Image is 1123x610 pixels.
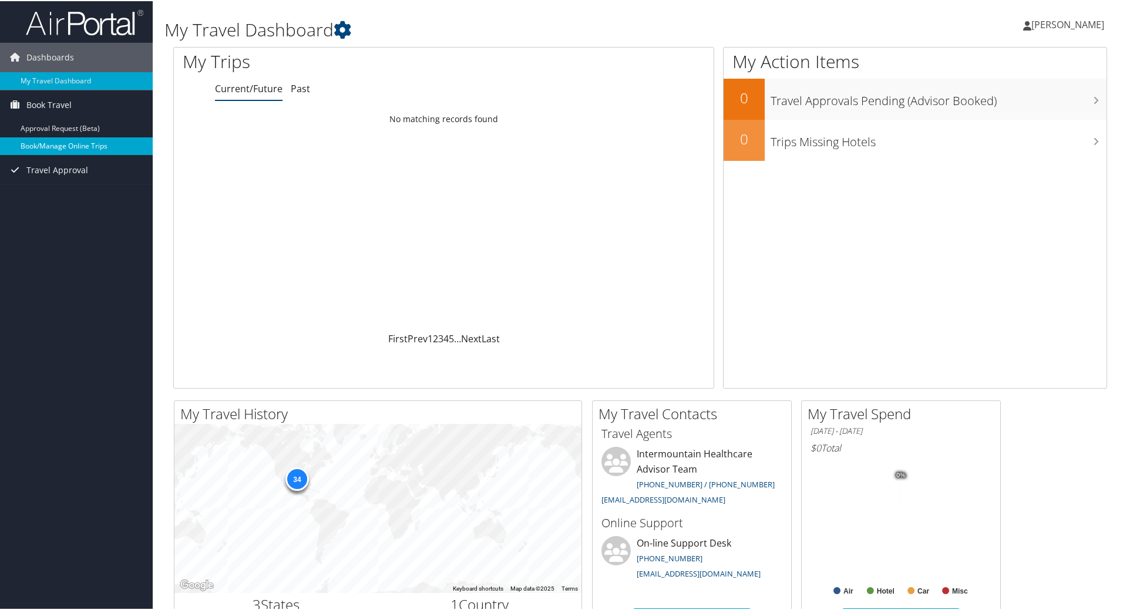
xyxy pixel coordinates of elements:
[811,424,991,436] h6: [DATE] - [DATE]
[428,331,433,344] a: 1
[449,331,454,344] a: 5
[461,331,482,344] a: Next
[454,331,461,344] span: …
[438,331,443,344] a: 3
[26,8,143,35] img: airportal-logo.png
[724,128,765,148] h2: 0
[482,331,500,344] a: Last
[917,586,929,594] text: Car
[771,86,1107,108] h3: Travel Approvals Pending (Advisor Booked)
[637,567,761,578] a: [EMAIL_ADDRESS][DOMAIN_NAME]
[811,440,991,453] h6: Total
[433,331,438,344] a: 2
[510,584,554,591] span: Map data ©2025
[952,586,968,594] text: Misc
[637,552,702,562] a: [PHONE_NUMBER]
[771,127,1107,149] h3: Trips Missing Hotels
[808,403,1000,423] h2: My Travel Spend
[724,48,1107,73] h1: My Action Items
[843,586,853,594] text: Air
[724,77,1107,119] a: 0Travel Approvals Pending (Advisor Booked)
[596,446,788,508] li: Intermountain Healthcare Advisor Team
[164,16,799,41] h1: My Travel Dashboard
[1031,17,1104,30] span: [PERSON_NAME]
[285,466,309,490] div: 34
[601,514,782,530] h3: Online Support
[388,331,408,344] a: First
[443,331,449,344] a: 4
[811,440,821,453] span: $0
[183,48,480,73] h1: My Trips
[180,403,581,423] h2: My Travel History
[453,584,503,592] button: Keyboard shortcuts
[724,119,1107,160] a: 0Trips Missing Hotels
[26,42,74,71] span: Dashboards
[408,331,428,344] a: Prev
[561,584,578,591] a: Terms (opens in new tab)
[596,535,788,583] li: On-line Support Desk
[637,478,775,488] a: [PHONE_NUMBER] / [PHONE_NUMBER]
[896,471,906,478] tspan: 0%
[599,403,791,423] h2: My Travel Contacts
[1023,6,1116,41] a: [PERSON_NAME]
[291,81,310,94] a: Past
[174,107,714,129] td: No matching records found
[601,424,782,441] h3: Travel Agents
[177,577,216,592] img: Google
[724,87,765,107] h2: 0
[877,586,895,594] text: Hotel
[215,81,283,94] a: Current/Future
[26,154,88,184] span: Travel Approval
[601,493,725,504] a: [EMAIL_ADDRESS][DOMAIN_NAME]
[177,577,216,592] a: Open this area in Google Maps (opens a new window)
[26,89,72,119] span: Book Travel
